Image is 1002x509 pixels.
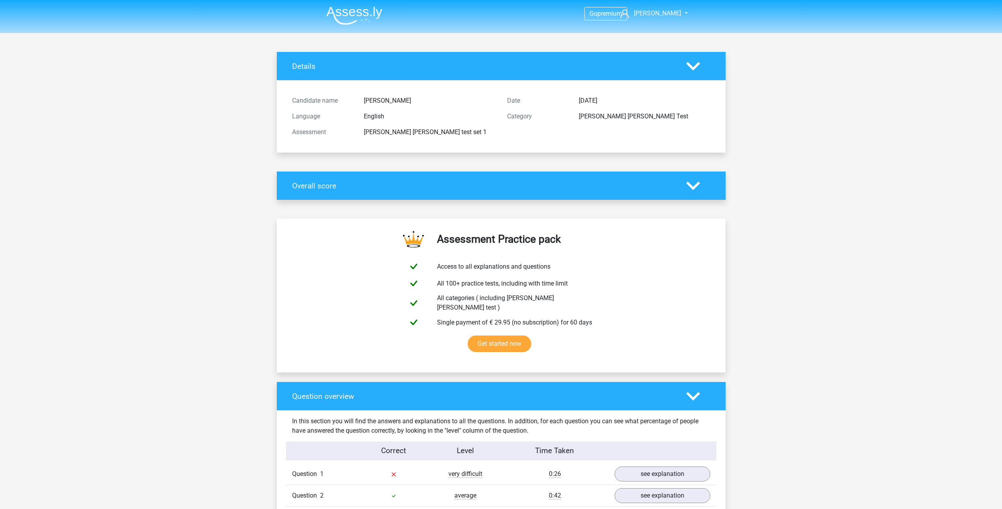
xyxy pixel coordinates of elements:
h4: Overall score [292,181,674,190]
div: Time Taken [501,445,608,457]
span: [PERSON_NAME] [634,9,681,17]
div: In this section you will find the answers and explanations to all the questions. In addition, for... [286,417,716,435]
span: very difficult [448,470,482,478]
span: 0:26 [549,470,561,478]
div: English [358,112,501,121]
span: 1 [320,470,324,478]
div: Level [430,445,501,457]
div: Candidate name [286,96,358,105]
span: 2 [320,492,324,499]
img: Assessly [326,6,382,25]
div: [PERSON_NAME] [358,96,501,105]
div: Language [286,112,358,121]
span: 0:42 [549,492,561,500]
a: [PERSON_NAME] [617,9,682,18]
span: average [454,492,476,500]
div: [PERSON_NAME] [PERSON_NAME] test set 1 [358,127,501,137]
div: [PERSON_NAME] [PERSON_NAME] Test [573,112,716,121]
a: Gopremium [585,8,627,19]
span: Question [292,469,320,479]
h4: Details [292,62,674,71]
span: Go [589,10,597,17]
a: Get started now [468,336,531,352]
div: [DATE] [573,96,716,105]
span: premium [597,10,622,17]
div: Category [501,112,573,121]
div: Correct [358,445,430,457]
div: Date [501,96,573,105]
a: see explanation [615,488,710,503]
a: see explanation [615,467,710,481]
div: Assessment [286,127,358,137]
span: Question [292,491,320,500]
h4: Question overview [292,392,674,401]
